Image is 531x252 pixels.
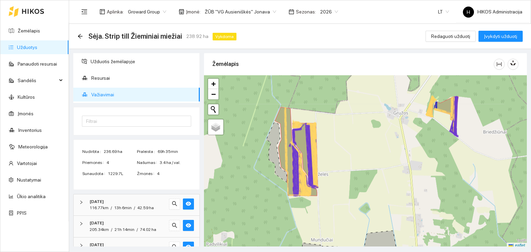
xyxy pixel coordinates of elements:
[90,227,109,232] span: 205.34km
[160,159,191,166] span: 3.4 ha / val.
[79,222,83,226] span: right
[107,8,124,16] span: Aplinka :
[18,28,40,33] a: Žemėlapis
[179,9,184,14] span: shop
[494,61,504,67] span: column-width
[289,9,294,14] span: calendar
[208,104,218,115] button: Initiate a new search
[320,7,338,17] span: 2026
[82,159,106,166] span: Priemonės
[205,7,276,17] span: ŽŪB "VG Ausieniškės" Jonava
[509,243,525,248] a: Leaflet
[494,59,505,70] button: column-width
[77,5,91,19] button: menu-fold
[211,90,216,98] span: −
[88,31,182,42] span: Sėja. Strip till Žieminiai miežiai
[426,31,476,42] button: Redaguoti užduotį
[17,45,37,50] a: Užduotys
[169,220,180,231] button: search
[431,32,470,40] span: Redaguoti užduotį
[186,32,208,40] span: 238.92 ha
[18,61,57,67] a: Panaudoti resursai
[296,8,316,16] span: Sezonas :
[137,159,160,166] span: Našumas
[484,32,517,40] span: Įvykdyti užduotį
[17,161,37,166] a: Vartotojai
[18,111,34,116] a: Įmonės
[106,159,136,166] span: 4
[18,144,48,149] a: Meteorologija
[74,216,199,237] div: [DATE]205.34km/21h 14min/74.02 hasearcheye
[82,148,104,155] span: Nudirbta
[18,74,57,87] span: Sandėlis
[186,244,191,251] span: eye
[438,7,449,17] span: LT
[108,171,136,177] span: 1229.7L
[140,227,156,232] span: 74.02 ha
[208,89,218,99] a: Zoom out
[213,33,236,40] span: Vykdoma
[211,79,216,88] span: +
[158,148,191,155] span: 69h 35min
[77,33,83,39] div: Atgal
[134,205,135,210] span: /
[212,54,494,74] div: Žemėlapis
[17,177,41,183] a: Nustatymai
[77,33,83,39] span: arrow-left
[111,227,112,232] span: /
[90,242,104,247] strong: [DATE]
[183,198,194,210] button: eye
[18,94,35,100] a: Kultūros
[186,201,191,207] span: eye
[186,223,191,229] span: eye
[17,210,27,216] a: PPIS
[104,148,136,155] span: 236.69 ha
[91,71,194,85] span: Resursai
[100,9,105,14] span: layout
[463,9,522,14] span: HIKOS Administracija
[18,127,42,133] a: Inventorius
[79,200,83,204] span: right
[137,171,157,177] span: Žmonės
[169,198,180,210] button: search
[137,205,154,210] span: 42.59 ha
[128,7,166,17] span: Groward Group
[426,33,476,39] a: Redaguoti užduotį
[186,8,201,16] span: Įmonė :
[74,194,199,216] div: [DATE]116.77km/13h 6min/42.59 hasearcheye
[90,221,104,225] strong: [DATE]
[91,88,194,101] span: Važiavimai
[478,31,523,42] button: Įvykdyti užduotį
[81,9,87,15] span: menu-fold
[183,220,194,231] button: eye
[82,171,108,177] span: Sunaudota
[114,205,132,210] span: 13h 6min
[172,223,177,229] span: search
[172,244,177,251] span: search
[17,194,46,199] a: Ūkio analitika
[114,227,134,232] span: 21h 14min
[137,148,158,155] span: Praleista
[90,205,109,210] span: 116.77km
[157,171,191,177] span: 4
[90,199,104,204] strong: [DATE]
[467,7,470,18] span: H
[137,227,138,232] span: /
[79,243,83,248] span: right
[91,55,194,68] span: Užduotis žemėlapyje
[172,201,177,207] span: search
[208,79,218,89] a: Zoom in
[208,119,223,135] a: Layers
[111,205,112,210] span: /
